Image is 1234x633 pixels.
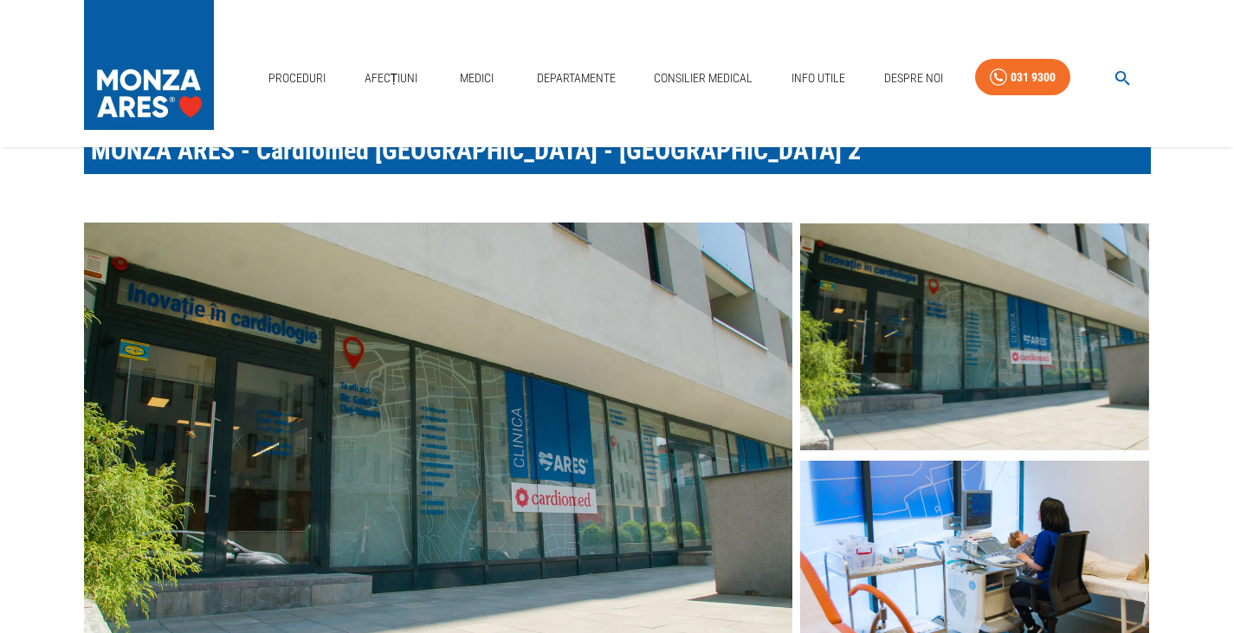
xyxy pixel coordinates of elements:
a: Afecțiuni [358,61,425,96]
a: Medici [449,61,505,96]
a: Consilier Medical [647,61,759,96]
span: MONZA ARES - Cardiomed [GEOGRAPHIC_DATA] - [GEOGRAPHIC_DATA] 2 [91,135,861,165]
img: Locatie Cardiomed Cluj Napoca din strada Galati nr 2 [800,223,1149,450]
a: Departamente [530,61,623,96]
div: 031 9300 [1011,67,1056,88]
a: 031 9300 [975,59,1070,96]
a: Info Utile [785,61,852,96]
a: Despre Noi [877,61,950,96]
a: Proceduri [262,61,333,96]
